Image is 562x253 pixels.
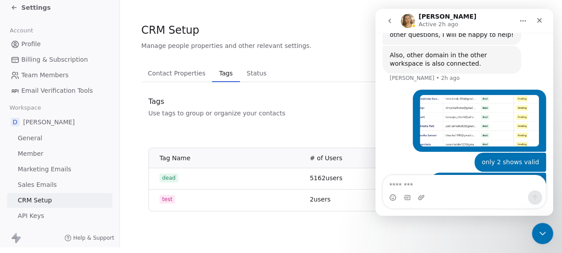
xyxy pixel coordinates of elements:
span: Marketing Emails [18,165,71,174]
iframe: Intercom live chat [375,9,553,216]
a: Billing & Subscription [7,52,112,67]
span: Contact Properties [144,67,209,79]
span: General [18,134,42,143]
span: D [11,118,20,126]
span: Status [243,67,270,79]
span: test [159,195,175,204]
span: Tags [215,67,236,79]
a: General [7,131,112,146]
span: Billing & Subscription [21,55,88,64]
a: CRM Setup [7,193,112,208]
span: Email Verification Tools [21,86,93,95]
span: 2 users [310,196,331,203]
a: Member [7,146,112,161]
span: 5162 users [310,174,342,182]
span: Help & Support [73,234,114,241]
span: Member [18,149,44,158]
span: Account [6,24,37,37]
span: CRM Setup [141,24,199,37]
span: Team Members [21,71,68,80]
span: [PERSON_NAME] [23,118,75,126]
a: API Keys [7,209,112,223]
span: Sales Emails [18,180,57,190]
a: Help & Support [64,234,114,241]
a: Team Members [7,68,112,83]
a: Email Verification Tools [7,83,112,98]
span: Settings [21,3,51,12]
span: dead [159,174,178,182]
span: CRM Setup [18,196,52,205]
span: # of Users [310,154,342,162]
a: Profile [7,37,112,51]
a: Sales Emails [7,178,112,192]
a: Marketing Emails [7,162,112,177]
span: Workspace [6,101,45,115]
div: Tags [148,96,285,107]
span: Manage people properties and other relevant settings. [141,41,311,50]
span: Profile [21,40,41,49]
span: API Keys [18,211,44,221]
div: Use tags to group or organize your contacts [148,109,285,118]
span: Tag Name [159,154,190,162]
a: Settings [11,3,51,12]
iframe: Intercom live chat [532,223,553,244]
